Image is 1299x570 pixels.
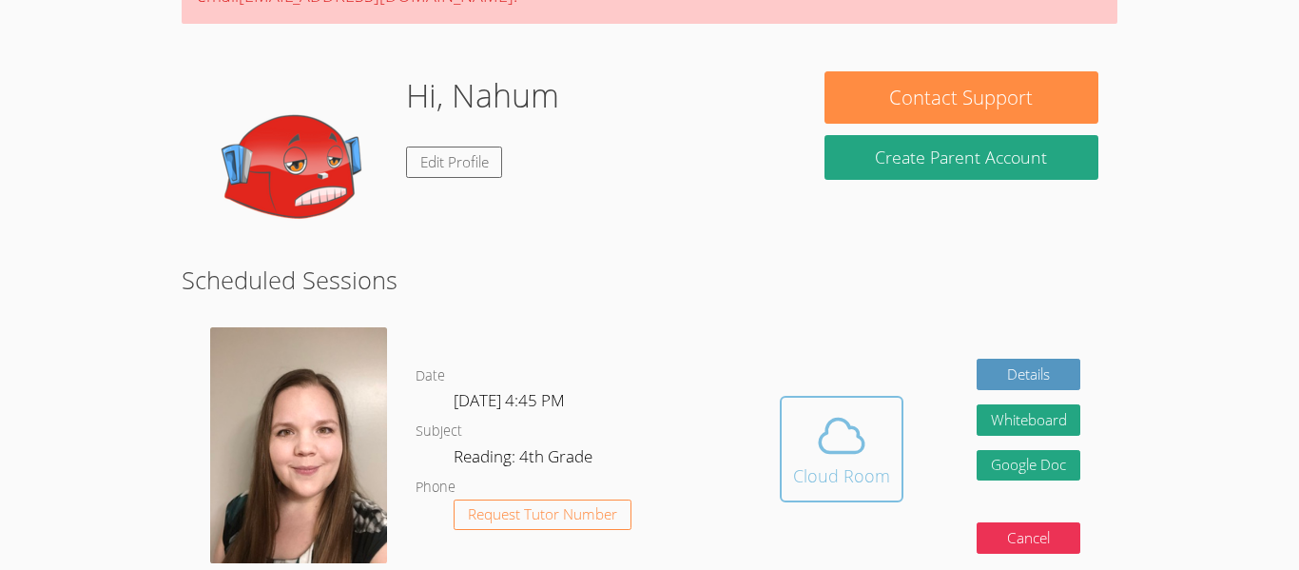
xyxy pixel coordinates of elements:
dd: Reading: 4th Grade [454,443,596,476]
span: [DATE] 4:45 PM [454,389,565,411]
button: Contact Support [824,71,1098,124]
button: Request Tutor Number [454,500,631,531]
h2: Scheduled Sessions [182,262,1117,298]
h1: Hi, Nahum [406,71,559,120]
a: Edit Profile [406,147,503,178]
a: Details [977,359,1081,390]
button: Cloud Room [780,396,903,502]
img: default.png [201,71,391,262]
dt: Phone [416,476,456,500]
a: Google Doc [977,450,1081,482]
button: Whiteboard [977,404,1081,436]
dt: Date [416,364,445,388]
span: Request Tutor Number [468,507,617,521]
button: Cancel [977,522,1081,554]
img: avatar.png [210,327,387,563]
div: Cloud Room [793,462,890,489]
button: Create Parent Account [824,135,1098,180]
dt: Subject [416,420,462,443]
